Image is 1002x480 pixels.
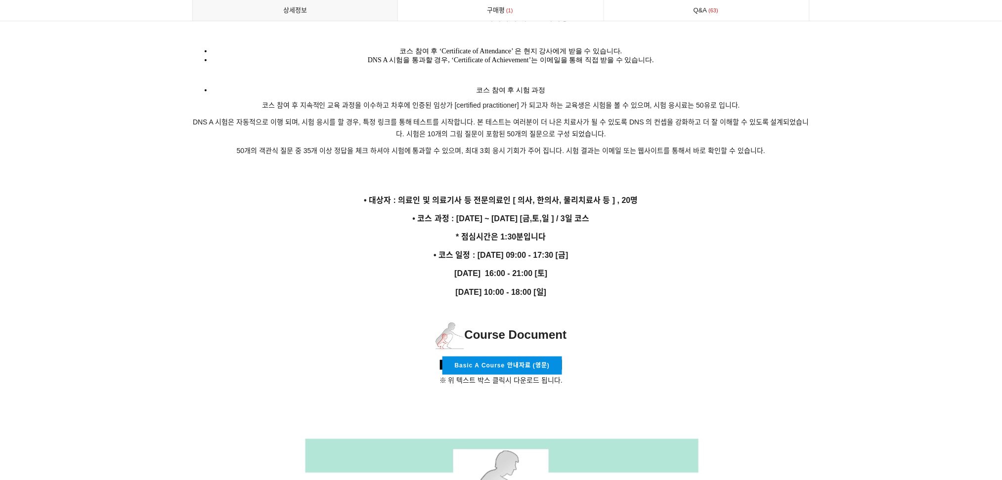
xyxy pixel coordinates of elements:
[434,251,568,259] strong: • 코스 일정 : [DATE] 09:00 - 17:30 [금]
[456,288,547,296] strong: [DATE] 10:00 - 18:00 [일]
[368,56,654,64] span: DNS A 시험을 통과할 경우, ‘Certificate of Achievement’는 이메일을 통해 직접 받을 수 있습니다.
[412,214,589,223] strong: • 코스 과정 : [DATE] ~ [DATE] [금,토,일 ] / 3일 코스
[193,118,809,138] span: DNS A 시험은 자동적으로 이행 되며, 시험 응시를 할 경우, 특정 링크를 통해 테스트를 시작합니다. 본 테스트는 여러분이 더 나은 치료사가 될 수 있도록 DNS 의 컨셉을...
[436,328,567,341] span: Course Document
[237,147,766,155] span: 50개의 객관식 질문 중 35개 이상 정답을 체크 하셔야 시험에 통과할 수 있으며, 최대 3회 응시 기회가 주어 집니다. 시험 결과는 이메일 또는 웹사이트를 통해서 바로 확인...
[477,86,546,94] span: 코스 참여 후 시험 과정
[436,322,465,349] img: 1597e3e65a0d2.png
[455,362,550,369] span: Basic A Course 안내자료 (영문)
[442,357,562,375] a: Basic A Course 안내자료 (영문)
[400,47,622,55] span: 코스 참여 후 ‘Certificate of Attendance’ 은 현지 강사에게 받을 수 있습니다.
[262,101,740,109] span: 코스 참여 후 지속적인 교육 과정을 이수하고 차후에 인증된 임상가 [certified practitioner] 가 되고자 하는 교육생은 시험을 볼 수 있으며, 시험 응시료는 ...
[439,376,563,384] span: ※ 위 텍스트 박스 클릭시 다운로드 됩니다.
[707,5,720,16] span: 63
[454,269,547,278] strong: [DATE] 16:00 - 21:00 [토]
[364,196,638,204] strong: • 대상자 : 의료인 및 의료기사 등 전문의료인 [ 의사, 한의사, 물리치료사 등 ] , 20명
[505,5,515,16] span: 1
[456,233,546,241] strong: * 점심시간은 1:30분입니다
